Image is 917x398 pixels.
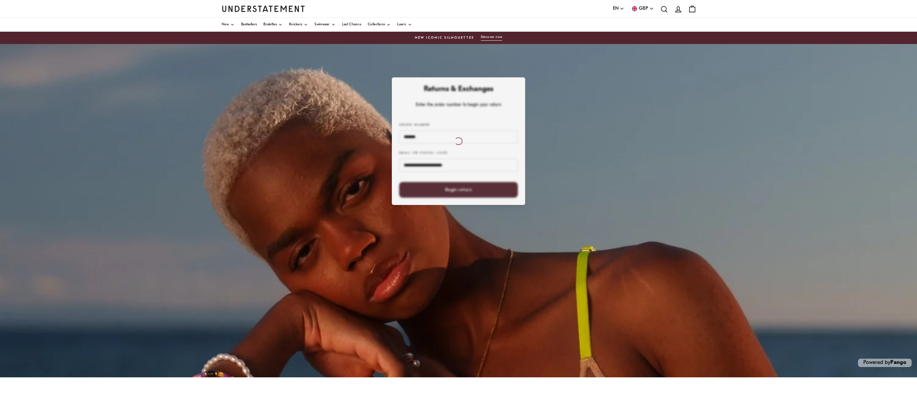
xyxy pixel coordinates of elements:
[241,23,257,26] span: Bestsellers
[481,35,503,41] button: Discover now
[263,23,277,26] span: Bralettes
[263,18,282,32] a: Bralettes
[222,35,695,41] a: New Iconic SilhouettesDiscover now
[342,18,361,32] a: Last Chance
[342,23,361,26] span: Last Chance
[222,18,234,32] a: New
[289,18,308,32] a: Knickers
[222,23,229,26] span: New
[639,5,648,12] span: GBP
[613,5,624,12] button: EN
[368,18,390,32] a: Collections
[613,5,619,12] span: EN
[241,18,257,32] a: Bestsellers
[415,35,474,41] span: New Iconic Silhouettes
[631,5,654,12] button: GBP
[314,18,335,32] a: Swimwear
[222,6,305,12] a: Understatement Homepage
[397,23,406,26] span: Learn
[397,18,412,32] a: Learn
[314,23,329,26] span: Swimwear
[368,23,385,26] span: Collections
[858,359,912,367] p: Powered by
[890,360,906,365] a: Pango
[289,23,302,26] span: Knickers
